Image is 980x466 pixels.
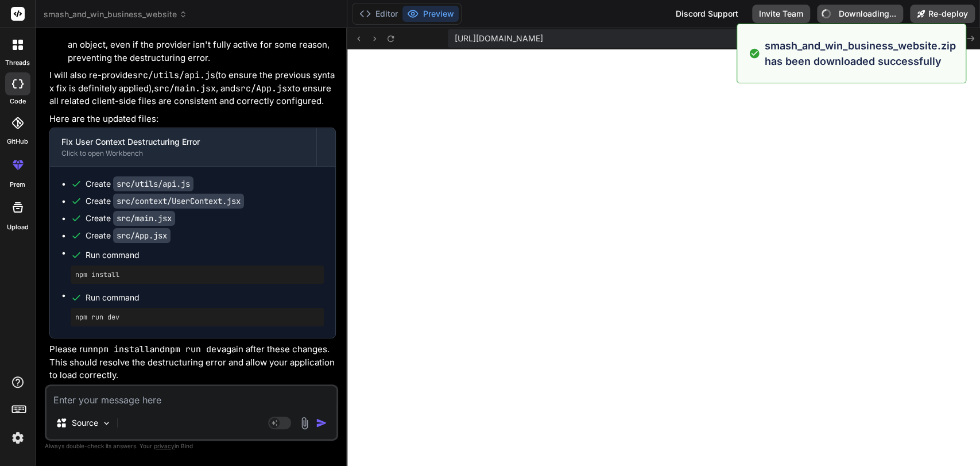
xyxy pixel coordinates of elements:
button: Editor [355,6,402,22]
label: code [10,97,26,106]
div: Create [86,213,175,224]
p: Here are the updated files: [49,113,336,126]
button: Preview [402,6,459,22]
code: src/utils/api.js [113,176,193,191]
code: src/main.jsx [154,83,216,94]
label: Upload [7,222,29,232]
img: icon [316,417,327,429]
img: settings [8,428,28,448]
button: Invite Team [752,5,810,23]
code: npm install [93,344,150,355]
label: GitHub [7,137,28,147]
img: attachment [298,417,311,430]
span: [URL][DOMAIN_NAME] [455,33,543,44]
span: Run command [86,249,324,261]
button: Downloading... [817,5,903,23]
div: Click to open Workbench [61,149,305,158]
div: Create [86,195,244,207]
span: Run command [86,292,324,303]
pre: npm run dev [75,313,319,322]
button: Re-deploy [910,5,975,23]
span: smash_and_win_business_website [44,9,187,20]
label: prem [10,180,25,190]
code: npm run dev [165,344,222,355]
code: src/App.jsx [235,83,292,94]
img: Pick Models [102,418,111,428]
p: I will also re-provide (to ensure the previous syntax fix is definitely applied), , and to ensure... [49,69,336,108]
code: src/main.jsx [113,211,175,226]
div: Discord Support [669,5,745,23]
iframe: Preview [347,49,980,466]
button: Fix User Context Destructuring ErrorClick to open Workbench [50,128,316,166]
p: Please run and again after these changes. This should resolve the destructuring error and allow y... [49,343,336,382]
p: Source [72,417,98,429]
label: threads [5,58,30,68]
pre: npm install [75,270,319,279]
code: useUser() [225,26,272,38]
p: smash_and_win_business_website.zip has been downloaded successfully [765,38,959,69]
div: Fix User Context Destructuring Error [61,136,305,148]
span: privacy [154,442,175,449]
div: Create [86,178,193,190]
code: src/utils/api.js [133,70,215,81]
div: Create [86,230,171,241]
img: alert [749,38,760,69]
code: src/App.jsx [113,228,171,243]
code: src/context/UserContext.jsx [113,194,244,209]
p: Always double-check its answers. Your in Bind [45,441,338,452]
